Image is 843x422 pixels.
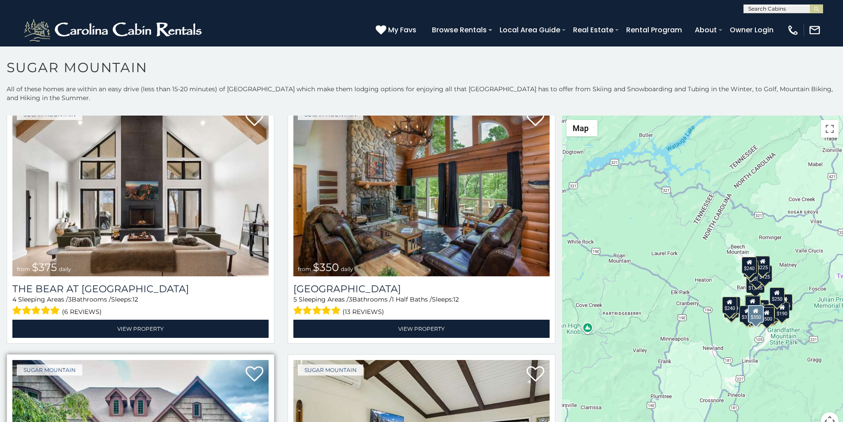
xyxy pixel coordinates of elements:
button: Toggle fullscreen view [821,120,839,138]
div: $190 [775,302,790,319]
div: $155 [778,294,793,311]
a: Local Area Guide [495,22,565,38]
a: Browse Rentals [427,22,491,38]
div: $500 [759,307,774,324]
span: $375 [32,261,57,274]
span: daily [59,266,71,272]
span: daily [341,266,353,272]
a: Owner Login [725,22,778,38]
img: phone-regular-white.png [787,24,799,36]
a: About [690,22,721,38]
a: Add to favorites [527,110,544,128]
div: $240 [742,257,757,274]
a: View Property [293,320,550,338]
div: $375 [740,306,755,322]
img: White-1-2.png [22,17,206,43]
div: $225 [755,256,770,273]
span: 12 [132,295,138,303]
div: Sleeping Areas / Bathrooms / Sleeps: [12,295,269,317]
div: Sleeping Areas / Bathrooms / Sleeps: [293,295,550,317]
span: 1 Half Baths / [392,295,432,303]
div: $200 [754,300,769,317]
span: $350 [313,261,339,274]
div: $1,095 [746,276,765,293]
span: 3 [349,295,352,303]
div: $125 [757,265,772,282]
button: Change map style [566,120,597,136]
a: Grouse Moor Lodge from $350 daily [293,105,550,276]
a: Sugar Mountain [298,364,363,376]
span: from [298,266,311,272]
a: Add to favorites [246,365,263,384]
div: $250 [770,287,785,304]
img: Grouse Moor Lodge [293,105,550,276]
img: The Bear At Sugar Mountain [12,105,269,276]
span: (6 reviews) [62,306,102,317]
span: 4 [12,295,16,303]
span: 12 [453,295,459,303]
a: Add to favorites [527,365,544,384]
span: 3 [68,295,72,303]
a: Real Estate [569,22,618,38]
span: Map [573,124,589,133]
div: $350 [748,305,764,323]
h3: Grouse Moor Lodge [293,283,550,295]
h3: The Bear At Sugar Mountain [12,283,269,295]
a: The Bear At [GEOGRAPHIC_DATA] [12,283,269,295]
a: [GEOGRAPHIC_DATA] [293,283,550,295]
a: My Favs [376,24,419,36]
span: from [17,266,30,272]
div: $240 [722,297,737,314]
span: 5 [293,295,297,303]
a: Sugar Mountain [17,364,82,376]
div: $195 [764,305,779,321]
div: $190 [745,295,760,312]
a: Add to favorites [246,110,263,128]
a: View Property [12,320,269,338]
div: $300 [745,296,760,313]
span: My Favs [388,24,416,35]
img: mail-regular-white.png [808,24,821,36]
span: (13 reviews) [343,306,384,317]
a: Rental Program [622,22,686,38]
a: The Bear At Sugar Mountain from $375 daily [12,105,269,276]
